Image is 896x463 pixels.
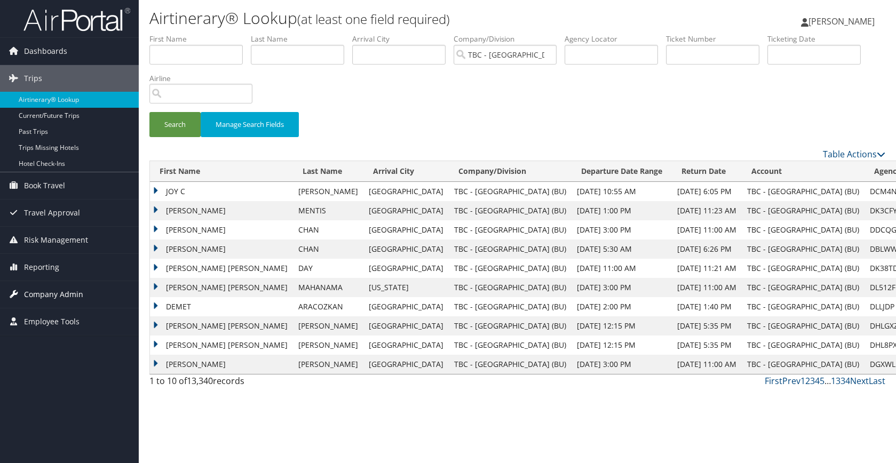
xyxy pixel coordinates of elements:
td: [GEOGRAPHIC_DATA] [363,259,449,278]
span: Dashboards [24,38,67,65]
td: MENTIS [293,201,363,220]
a: 1 [800,375,805,387]
td: [DATE] 5:30 AM [572,240,672,259]
td: [DATE] 11:00 AM [672,220,742,240]
a: Next [850,375,869,387]
td: DAY [293,259,363,278]
td: TBC - [GEOGRAPHIC_DATA] (BU) [742,259,865,278]
td: [DATE] 2:00 PM [572,297,672,316]
td: [DATE] 11:21 AM [672,259,742,278]
td: [DATE] 11:00 AM [672,278,742,297]
th: Account: activate to sort column ascending [742,161,865,182]
td: [DATE] 12:15 PM [572,336,672,355]
span: Book Travel [24,172,65,199]
td: TBC - [GEOGRAPHIC_DATA] (BU) [742,278,865,297]
td: [PERSON_NAME] [PERSON_NAME] [150,316,293,336]
td: TBC - [GEOGRAPHIC_DATA] (BU) [742,240,865,259]
a: 4 [815,375,820,387]
td: TBC - [GEOGRAPHIC_DATA] (BU) [742,182,865,201]
td: JOY C [150,182,293,201]
td: [DATE] 5:35 PM [672,336,742,355]
label: Ticket Number [666,34,767,44]
td: TBC - [GEOGRAPHIC_DATA] (BU) [449,355,572,374]
span: … [824,375,831,387]
td: TBC - [GEOGRAPHIC_DATA] (BU) [742,355,865,374]
a: Last [869,375,885,387]
td: [DATE] 3:00 PM [572,278,672,297]
td: TBC - [GEOGRAPHIC_DATA] (BU) [449,336,572,355]
td: [GEOGRAPHIC_DATA] [363,297,449,316]
a: Table Actions [823,148,885,160]
td: [PERSON_NAME] [293,336,363,355]
td: [DATE] 6:26 PM [672,240,742,259]
a: 3 [810,375,815,387]
button: Manage Search Fields [201,112,299,137]
span: 13,340 [187,375,213,387]
td: [GEOGRAPHIC_DATA] [363,220,449,240]
label: Last Name [251,34,352,44]
div: 1 to 10 of records [149,374,321,393]
td: [PERSON_NAME] [PERSON_NAME] [150,259,293,278]
td: [DATE] 12:15 PM [572,316,672,336]
label: Agency Locator [565,34,666,44]
td: DEMET [150,297,293,316]
td: [US_STATE] [363,278,449,297]
td: TBC - [GEOGRAPHIC_DATA] (BU) [742,201,865,220]
td: CHAN [293,240,363,259]
a: 5 [820,375,824,387]
span: Trips [24,65,42,92]
label: First Name [149,34,251,44]
span: Travel Approval [24,199,80,226]
td: TBC - [GEOGRAPHIC_DATA] (BU) [449,240,572,259]
th: Return Date: activate to sort column ascending [672,161,742,182]
label: Company/Division [454,34,565,44]
td: TBC - [GEOGRAPHIC_DATA] (BU) [742,316,865,336]
th: Company/Division [449,161,572,182]
td: [PERSON_NAME] [PERSON_NAME] [150,336,293,355]
td: [DATE] 3:00 PM [572,220,672,240]
small: (at least one field required) [297,10,450,28]
td: [DATE] 11:00 AM [672,355,742,374]
td: TBC - [GEOGRAPHIC_DATA] (BU) [449,259,572,278]
td: TBC - [GEOGRAPHIC_DATA] (BU) [449,182,572,201]
td: TBC - [GEOGRAPHIC_DATA] (BU) [449,297,572,316]
td: [PERSON_NAME] [150,201,293,220]
td: TBC - [GEOGRAPHIC_DATA] (BU) [742,336,865,355]
td: [GEOGRAPHIC_DATA] [363,316,449,336]
td: [PERSON_NAME] [150,220,293,240]
th: Arrival City: activate to sort column ascending [363,161,449,182]
td: ARACOZKAN [293,297,363,316]
th: First Name: activate to sort column ascending [150,161,293,182]
td: [DATE] 11:00 AM [572,259,672,278]
td: [DATE] 5:35 PM [672,316,742,336]
h1: Airtinerary® Lookup [149,7,640,29]
th: Departure Date Range: activate to sort column ascending [572,161,672,182]
button: Search [149,112,201,137]
a: 2 [805,375,810,387]
td: [DATE] 6:05 PM [672,182,742,201]
td: [DATE] 1:40 PM [672,297,742,316]
a: [PERSON_NAME] [801,5,885,37]
a: First [765,375,782,387]
td: TBC - [GEOGRAPHIC_DATA] (BU) [449,316,572,336]
a: 1334 [831,375,850,387]
span: [PERSON_NAME] [808,15,875,27]
td: [DATE] 1:00 PM [572,201,672,220]
td: [PERSON_NAME] [150,355,293,374]
span: Risk Management [24,227,88,253]
td: [PERSON_NAME] [293,316,363,336]
td: [GEOGRAPHIC_DATA] [363,336,449,355]
td: [PERSON_NAME] [293,182,363,201]
label: Airline [149,73,260,84]
th: Last Name: activate to sort column ascending [293,161,363,182]
td: TBC - [GEOGRAPHIC_DATA] (BU) [449,201,572,220]
td: [GEOGRAPHIC_DATA] [363,201,449,220]
a: Prev [782,375,800,387]
td: CHAN [293,220,363,240]
td: [DATE] 11:23 AM [672,201,742,220]
label: Arrival City [352,34,454,44]
td: TBC - [GEOGRAPHIC_DATA] (BU) [449,278,572,297]
td: TBC - [GEOGRAPHIC_DATA] (BU) [449,220,572,240]
td: TBC - [GEOGRAPHIC_DATA] (BU) [742,220,865,240]
img: airportal-logo.png [23,7,130,32]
